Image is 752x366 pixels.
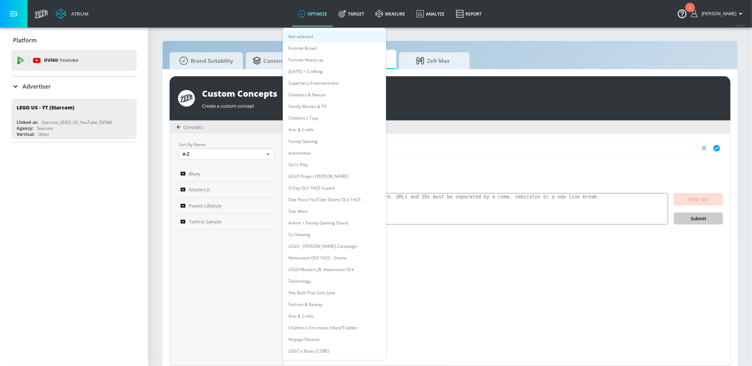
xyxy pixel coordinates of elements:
[283,299,386,310] li: Fashion & Beauty
[283,264,386,275] li: LEGO Masters JR. Awareness OLV
[283,182,386,194] li: V-Day OLV 1H25 Scaled
[689,7,691,17] div: 1
[283,147,386,159] li: Automotive
[283,194,386,205] li: One Piece YouTube Shorts OLV 1H25
[283,124,386,136] li: Arts & Crafts
[283,252,386,264] li: Newsroom OLV 1H25 - Shorts
[283,322,386,334] li: Children's Ent minus Infant/Toddler
[283,205,386,217] li: Star Wars
[283,101,386,112] li: Family Movies & TV
[283,89,386,101] li: Outdoors & Nature
[283,275,386,287] li: Technology
[283,217,386,229] li: Anime + Family Gaming Shorts
[283,112,386,124] li: Children's Toys
[283,334,386,345] li: Ninjago Parents
[283,159,386,170] li: Girl's Play
[283,240,386,252] li: LEGO - [PERSON_NAME] Campaign
[283,229,386,240] li: Co-Viewing
[283,345,386,357] li: LEGO x Bluey (CORE)
[283,54,386,66] li: Fortnite Heavy-up
[283,310,386,322] li: Arts & Crafts
[283,170,386,182] li: LEGO Project [PERSON_NAME]
[672,4,692,23] button: Open Resource Center, 1 new notification
[283,31,386,42] li: Not selected
[283,136,386,147] li: Family Gaming
[283,42,386,54] li: Fortnite Broad
[283,66,386,77] li: [DATE] + Crafting
[283,77,386,89] li: Superhero Entertainment
[283,287,386,299] li: She Built That Girls June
